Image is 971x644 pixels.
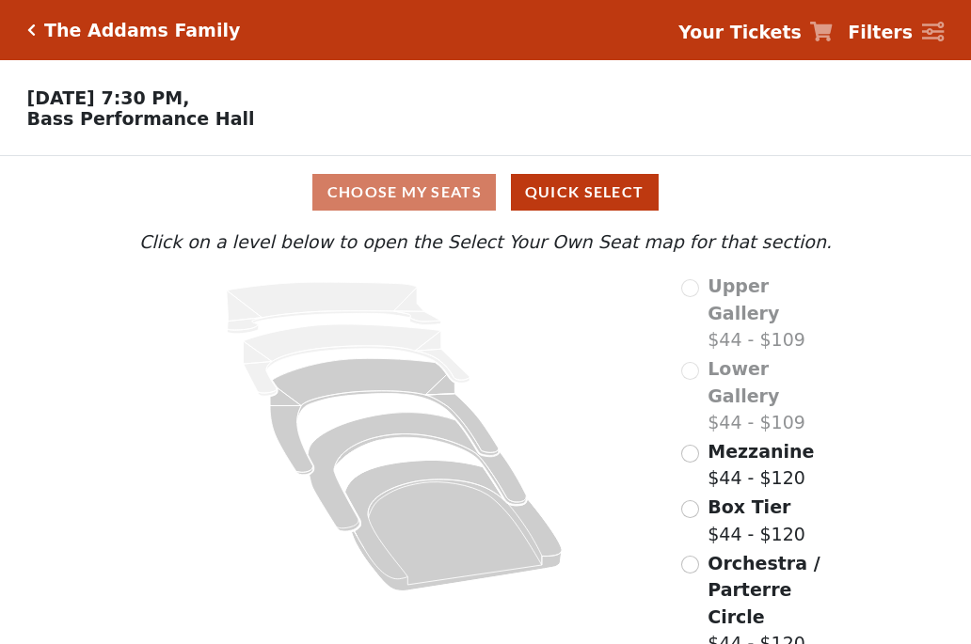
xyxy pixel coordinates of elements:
[708,273,836,353] label: $44 - $109
[708,496,790,517] span: Box Tier
[848,22,913,42] strong: Filters
[44,20,240,41] h5: The Addams Family
[708,553,820,627] span: Orchestra / Parterre Circle
[678,22,802,42] strong: Your Tickets
[345,461,563,591] path: Orchestra / Parterre Circle - Seats Available: 122
[135,228,836,256] p: Click on a level below to open the Select Your Own Seat map for that section.
[708,275,779,323] span: Upper Gallery
[678,19,833,46] a: Your Tickets
[708,441,814,462] span: Mezzanine
[848,19,944,46] a: Filters
[244,324,470,396] path: Lower Gallery - Seats Available: 0
[511,174,659,211] button: Quick Select
[708,494,805,547] label: $44 - $120
[708,438,814,492] label: $44 - $120
[708,358,779,406] span: Lower Gallery
[708,355,836,436] label: $44 - $109
[227,282,441,334] path: Upper Gallery - Seats Available: 0
[27,24,36,37] a: Click here to go back to filters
